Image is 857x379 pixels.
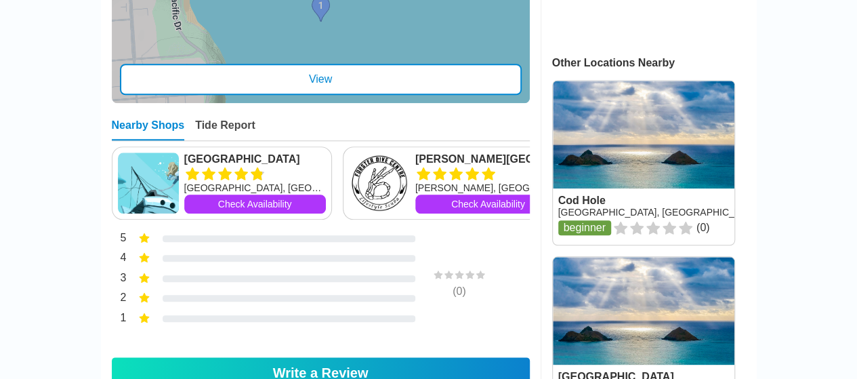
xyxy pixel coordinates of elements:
[118,153,179,214] img: Fish Rock Dive Centre
[112,231,127,248] div: 5
[415,181,561,195] div: [PERSON_NAME], [GEOGRAPHIC_DATA]
[112,290,127,308] div: 2
[409,285,510,298] div: ( 0 )
[112,271,127,288] div: 3
[112,119,185,140] div: Nearby Shops
[184,195,326,214] a: Check Availability
[552,57,757,69] div: Other Locations Nearby
[415,195,561,214] a: Check Availability
[112,250,127,268] div: 4
[184,181,326,195] div: [GEOGRAPHIC_DATA], [GEOGRAPHIC_DATA]
[120,64,522,95] div: View
[349,153,410,214] img: Forster Dive Centre
[195,119,255,140] div: Tide Report
[112,311,127,328] div: 1
[184,153,326,166] a: [GEOGRAPHIC_DATA]
[415,153,561,166] a: [PERSON_NAME][GEOGRAPHIC_DATA]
